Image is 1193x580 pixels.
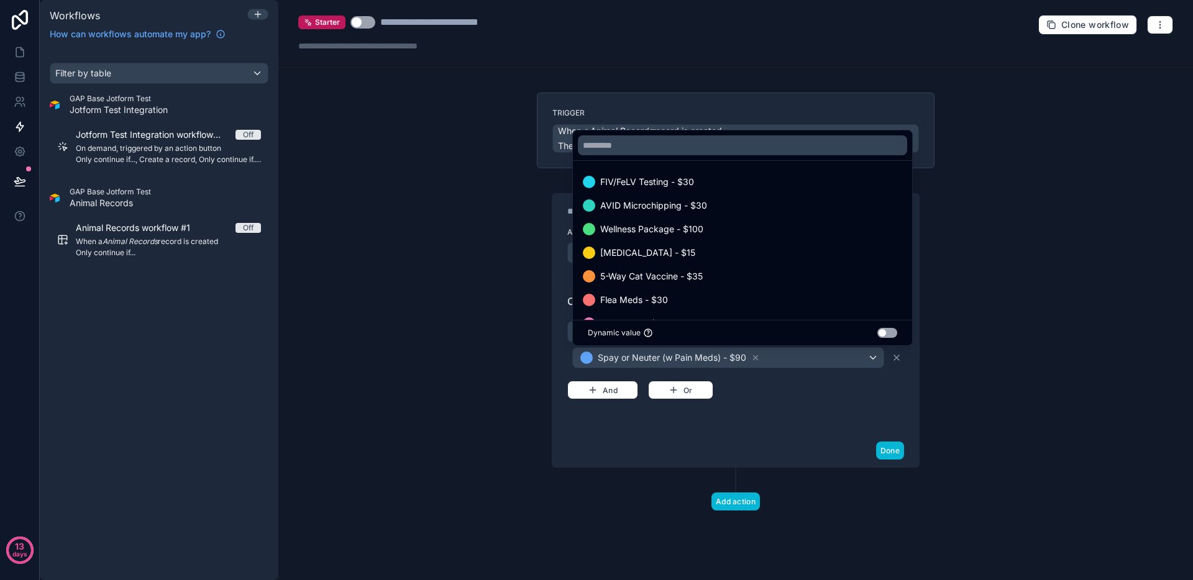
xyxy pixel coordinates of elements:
a: How can workflows automate my app? [45,28,231,40]
button: Only continue if... [567,242,904,263]
button: Clone workflow [1038,15,1137,35]
label: Action [567,227,904,237]
label: Trigger [552,108,919,118]
p: days [12,545,27,563]
button: Spay or Neuter (w Pain Meds) - $90 [572,347,884,368]
button: When aAnimal Recordsrecord is createdThe workflow will run when a newAnimal Recordsrecord is crea... [552,124,919,153]
button: Or [648,381,713,399]
span: The workflow will run when a new record is created/added [558,140,857,151]
span: 5-Way Cat Vaccine - $35 [600,269,703,284]
span: Starter [315,17,340,27]
span: Flea Meds - $30 [600,292,668,307]
span: When a record is created [558,125,722,137]
span: Workflows [50,9,100,22]
em: Animal Records [589,125,652,136]
span: Wellness Package - $100 [600,222,703,237]
button: Done [876,442,904,460]
span: Spay or Neuter (w Pain Meds) - $90 [598,351,746,364]
span: Dewormer - $20 [600,316,667,331]
span: FIV/FeLV Testing - $30 [600,174,694,189]
span: [MEDICAL_DATA] - $15 [600,245,695,260]
span: Only continue if... [567,294,904,309]
button: Add action [711,492,760,510]
span: AVID Microchipping - $30 [600,198,707,213]
span: Dynamic value [588,328,641,338]
button: And [567,381,638,399]
span: How can workflows automate my app? [50,28,211,40]
p: 13 [15,540,24,553]
span: Clone workflow [1061,19,1129,30]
